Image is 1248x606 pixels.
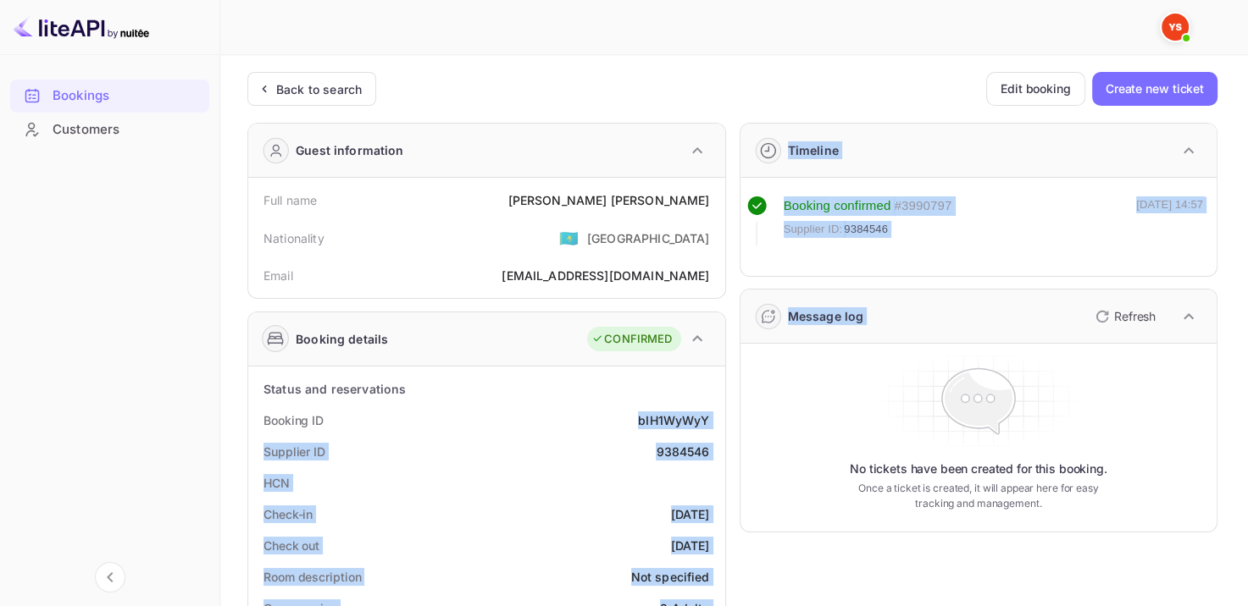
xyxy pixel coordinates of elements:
[844,221,888,238] span: 9384546
[559,223,579,253] span: United States
[263,191,317,209] div: Full name
[1085,303,1162,330] button: Refresh
[788,307,864,325] div: Message log
[53,86,201,106] div: Bookings
[784,221,843,238] span: Supplier ID:
[587,229,710,247] div: [GEOGRAPHIC_DATA]
[788,141,839,159] div: Timeline
[784,196,891,216] div: Booking confirmed
[638,411,709,429] div: bIH1WyWyY
[276,80,362,98] div: Back to search
[671,505,710,523] div: [DATE]
[850,460,1107,477] p: No tickets have been created for this booking.
[263,267,293,284] div: Email
[263,474,290,492] div: HCN
[502,267,709,284] div: [EMAIL_ADDRESS][DOMAIN_NAME]
[263,380,406,398] div: Status and reservations
[656,443,709,460] div: 9384546
[95,562,125,592] button: Collapse navigation
[1114,307,1156,325] p: Refresh
[10,80,209,111] a: Bookings
[1162,14,1189,41] img: Yandex Support
[53,120,201,140] div: Customers
[631,568,710,586] div: Not specified
[263,568,361,586] div: Room description
[263,411,324,429] div: Booking ID
[296,141,404,159] div: Guest information
[851,481,1106,511] p: Once a ticket is created, it will appear here for easy tracking and management.
[263,537,319,554] div: Check out
[263,229,324,247] div: Nationality
[10,113,209,145] a: Customers
[508,191,709,209] div: [PERSON_NAME] [PERSON_NAME]
[986,72,1085,106] button: Edit booking
[894,196,951,216] div: # 3990797
[591,331,672,348] div: CONFIRMED
[296,330,388,348] div: Booking details
[1136,196,1203,245] div: [DATE] 14:57
[10,80,209,113] div: Bookings
[14,14,149,41] img: LiteAPI logo
[263,443,325,460] div: Supplier ID
[263,505,313,523] div: Check-in
[671,537,710,554] div: [DATE]
[1092,72,1217,106] button: Create new ticket
[10,113,209,146] div: Customers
